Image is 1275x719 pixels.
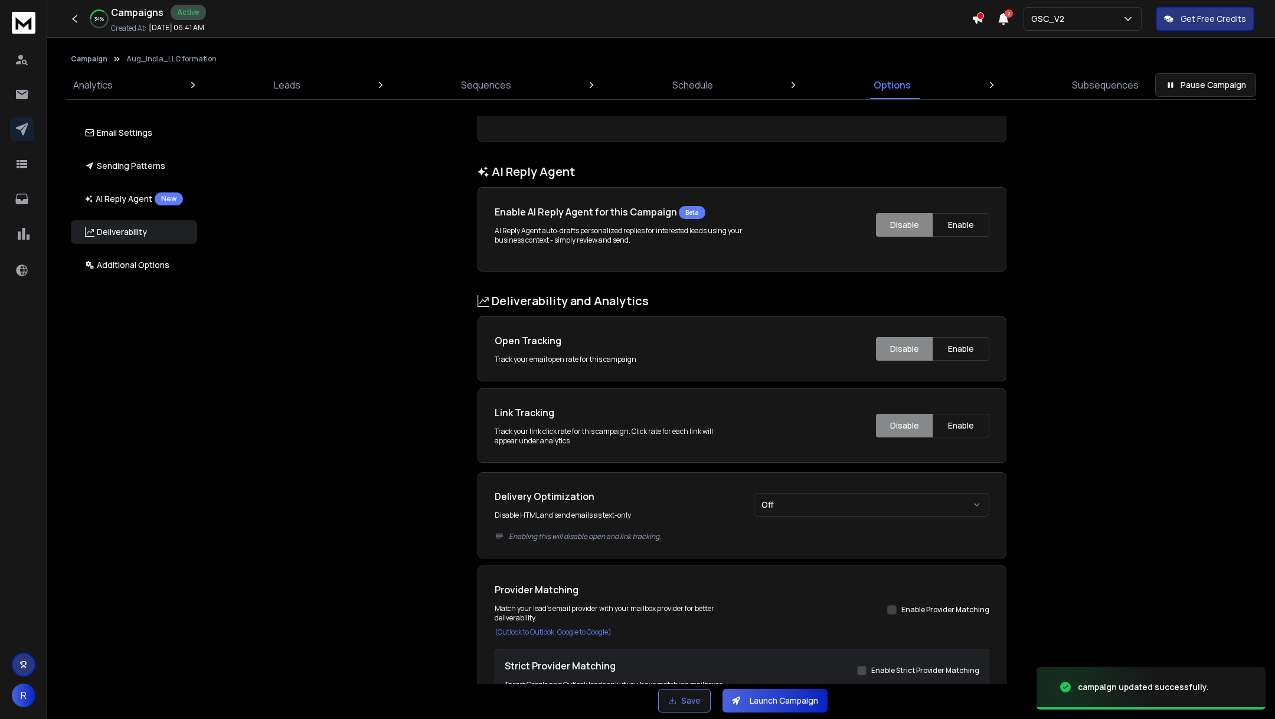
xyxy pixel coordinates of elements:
span: 2 [1005,9,1013,18]
a: Analytics [66,71,120,99]
div: Active [171,5,206,20]
p: Options [874,78,911,92]
h1: Campaigns [111,5,164,19]
div: campaign updated successfully. [1078,681,1209,693]
a: Subsequences [1065,71,1146,99]
p: Email Settings [85,127,152,139]
p: Aug_India_LLC formation [126,54,217,64]
button: Pause Campaign [1155,73,1256,97]
button: Email Settings [71,121,197,145]
button: R [12,684,35,707]
button: Campaign [71,54,107,64]
p: 34 % [94,15,104,22]
a: Options [867,71,918,99]
p: Sequences [461,78,511,92]
button: Get Free Credits [1156,7,1254,31]
p: GSC_V2 [1031,13,1069,25]
img: logo [12,12,35,34]
p: Subsequences [1072,78,1139,92]
a: Leads [267,71,308,99]
a: Sequences [454,71,518,99]
p: [DATE] 06:41 AM [149,23,204,32]
p: Analytics [73,78,113,92]
p: Leads [274,78,300,92]
p: Schedule [672,78,713,92]
a: Schedule [665,71,720,99]
p: Created At: [111,24,146,33]
p: Get Free Credits [1181,13,1246,25]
